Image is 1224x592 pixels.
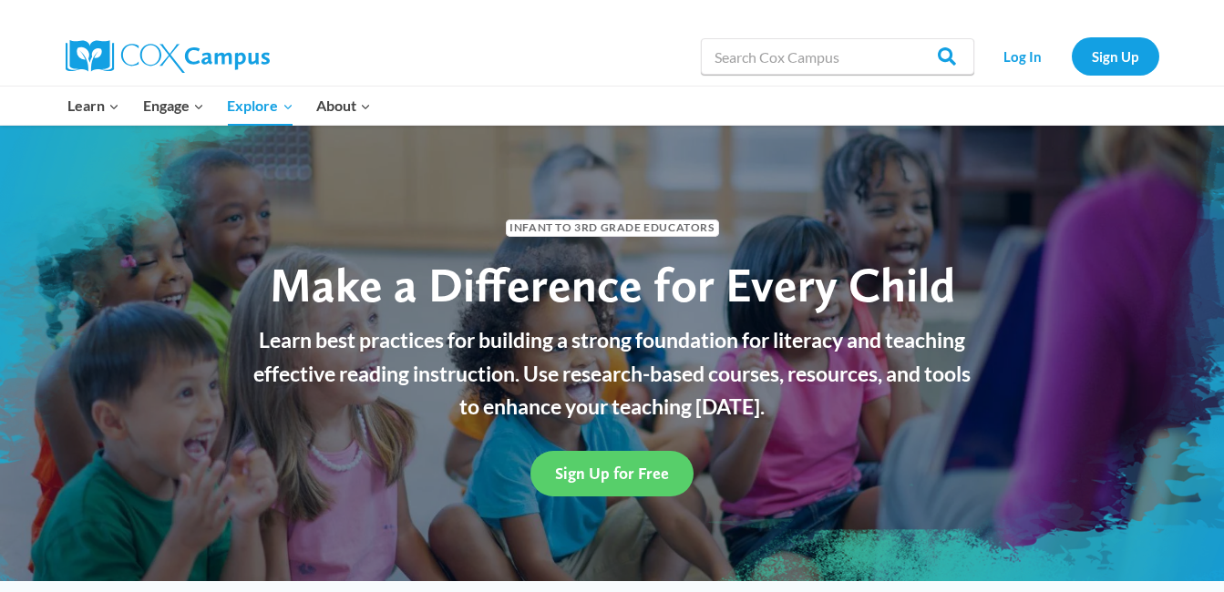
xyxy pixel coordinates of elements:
span: Engage [143,94,204,117]
img: Cox Campus [66,40,270,73]
span: About [316,94,371,117]
a: Sign Up for Free [530,451,694,495]
span: Infant to 3rd Grade Educators [506,219,719,237]
a: Log In [983,37,1063,75]
span: Sign Up for Free [555,464,669,483]
span: Learn [67,94,119,117]
a: Sign Up [1072,37,1159,75]
nav: Primary Navigation [57,87,383,125]
span: Make a Difference for Every Child [270,256,955,313]
span: Explore [227,94,293,117]
input: Search Cox Campus [701,38,974,75]
nav: Secondary Navigation [983,37,1159,75]
p: Learn best practices for building a strong foundation for literacy and teaching effective reading... [243,323,982,424]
